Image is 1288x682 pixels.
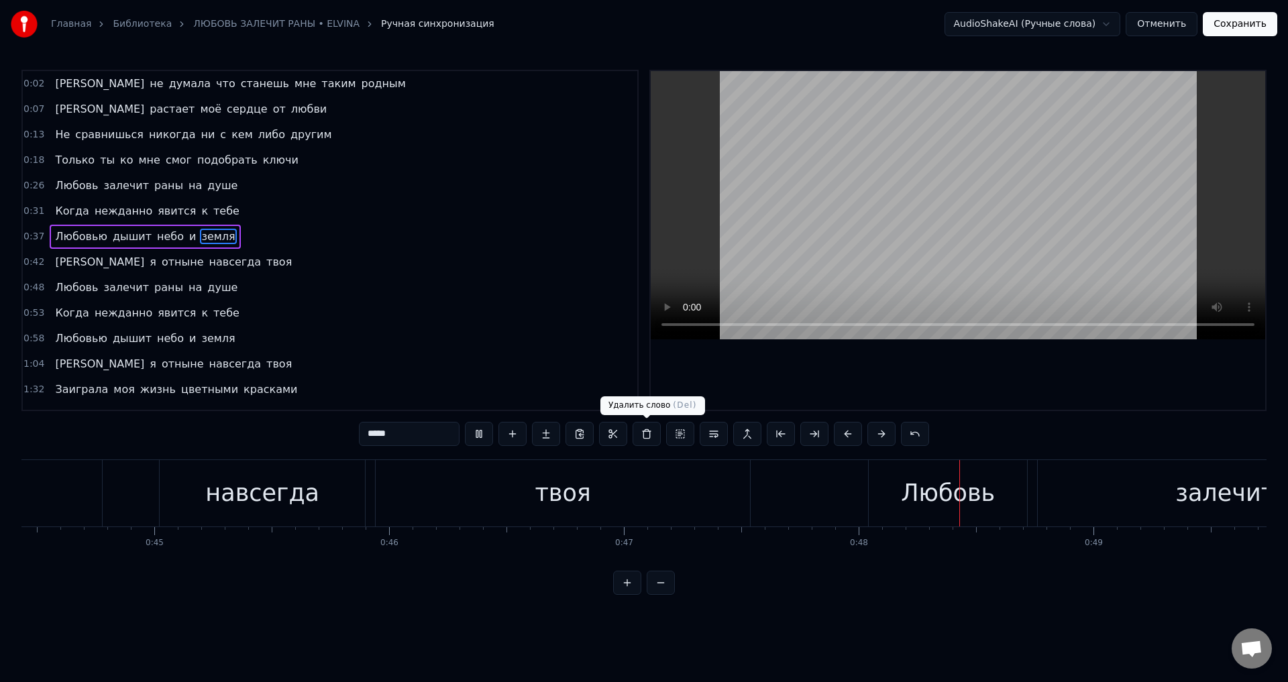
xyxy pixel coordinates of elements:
[380,538,398,549] div: 0:46
[200,203,209,219] span: к
[229,407,272,422] span: плохое
[850,538,868,549] div: 0:48
[160,254,205,270] span: отныне
[290,101,328,117] span: любви
[54,305,90,321] span: Когда
[23,306,44,320] span: 0:53
[23,103,44,116] span: 0:07
[239,76,290,91] span: станешь
[148,127,197,142] span: никогда
[208,356,263,372] span: навсегда
[225,101,269,117] span: сердце
[54,152,96,168] span: Только
[265,254,293,270] span: твоя
[180,382,239,397] span: цветными
[51,17,91,31] a: Главная
[112,382,136,397] span: моя
[54,203,90,219] span: Когда
[23,255,44,269] span: 0:42
[54,356,146,372] span: [PERSON_NAME]
[242,382,299,397] span: красками
[188,331,197,346] span: и
[54,382,109,397] span: Заиграла
[148,407,202,422] span: осталось
[199,127,216,142] span: ни
[23,128,44,141] span: 0:13
[160,356,205,372] span: отныне
[54,101,146,117] span: [PERSON_NAME]
[272,101,287,117] span: от
[23,332,44,345] span: 0:58
[148,76,164,91] span: не
[164,152,193,168] span: смог
[215,76,237,91] span: что
[102,280,150,295] span: залечит
[219,127,227,142] span: с
[200,331,236,346] span: земля
[54,254,146,270] span: [PERSON_NAME]
[1175,475,1275,511] div: залечит
[206,280,239,295] span: душе
[206,178,239,193] span: душе
[274,407,317,422] span: позади
[320,76,357,91] span: таким
[54,229,108,244] span: Любовью
[146,538,164,549] div: 0:45
[156,331,185,346] span: небо
[23,408,44,422] span: 1:37
[99,152,116,168] span: ты
[262,152,300,168] span: ключи
[54,76,146,91] span: [PERSON_NAME]
[188,229,197,244] span: и
[113,17,172,31] a: Библиотека
[1203,12,1277,36] button: Сохранить
[535,475,590,511] div: твоя
[23,357,44,371] span: 1:04
[93,305,154,321] span: нежданно
[74,127,145,142] span: сравнишься
[293,76,317,91] span: мне
[1232,628,1272,669] div: Открытый чат
[156,229,185,244] span: небо
[200,305,209,321] span: к
[265,356,293,372] span: твоя
[23,383,44,396] span: 1:32
[205,407,226,422] span: всё
[54,280,99,295] span: Любовь
[901,475,995,511] div: Любовь
[102,178,150,193] span: залечит
[111,229,153,244] span: дышит
[51,17,494,31] nav: breadcrumb
[381,17,494,31] span: Ручная синхронизация
[54,331,108,346] span: Любовью
[196,152,259,168] span: подобрать
[1126,12,1197,36] button: Отменить
[230,127,254,142] span: кем
[212,203,241,219] span: тебе
[23,154,44,167] span: 0:18
[187,178,203,193] span: на
[54,407,146,422] span: [PERSON_NAME]
[54,127,71,142] span: Не
[11,11,38,38] img: youka
[205,475,319,511] div: навсегда
[212,305,241,321] span: тебе
[600,396,705,415] div: Удалить слово
[200,229,236,244] span: земля
[139,382,177,397] span: жизнь
[289,127,333,142] span: другим
[138,152,162,168] span: мне
[615,538,633,549] div: 0:47
[208,254,263,270] span: навсегда
[93,203,154,219] span: нежданно
[153,178,184,193] span: раны
[199,101,223,117] span: моё
[156,203,197,219] span: явится
[23,281,44,294] span: 0:48
[111,331,153,346] span: дышит
[673,400,696,410] span: ( Del )
[187,280,203,295] span: на
[54,178,99,193] span: Любовь
[1085,538,1103,549] div: 0:49
[168,76,212,91] span: думала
